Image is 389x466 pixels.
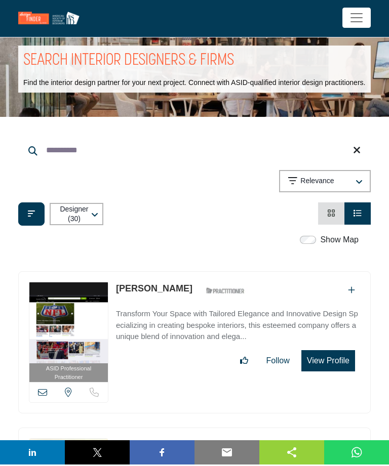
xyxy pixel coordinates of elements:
[351,448,363,460] img: whatsapp sharing button
[342,9,371,29] button: Toggle navigation
[116,285,192,295] a: [PERSON_NAME]
[344,204,371,226] li: List View
[31,366,106,383] span: ASID Professional Practitioner
[26,448,38,460] img: linkedin sharing button
[18,204,45,227] button: Filter categories
[234,352,255,372] button: Like listing
[354,210,362,219] a: View List
[202,286,248,299] img: ASID Qualified Practitioners Badge Icon
[50,204,103,227] button: Designer (30)
[18,13,85,26] img: Site Logo
[18,140,371,164] input: Search Keyword
[116,310,360,344] p: Transform Your Space with Tailored Elegance and Innovative Design Specializing in creating bespok...
[260,352,296,372] button: Follow
[300,178,334,188] p: Relevance
[116,304,360,344] a: Transform Your Space with Tailored Elegance and Innovative Design Specializing in creating bespok...
[348,287,355,296] a: Add To List
[318,204,344,226] li: Card View
[59,206,90,226] p: Designer (30)
[29,284,108,384] a: ASID Professional Practitioner
[320,235,359,247] label: Show Map
[286,448,298,460] img: sharethis sharing button
[279,172,371,194] button: Relevance
[221,448,233,460] img: email sharing button
[301,352,355,373] button: View Profile
[327,210,335,219] a: View Card
[23,79,365,90] p: Find the interior design partner for your next project. Connect with ASID-qualified interior desi...
[91,448,103,460] img: twitter sharing button
[29,284,108,365] img: Sherrie Niimi
[156,448,168,460] img: facebook sharing button
[116,283,192,297] p: Sherrie Niimi
[116,440,192,453] p: Sherine Monir
[23,52,234,73] h1: SEARCH INTERIOR DESIGNERS & FIRMS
